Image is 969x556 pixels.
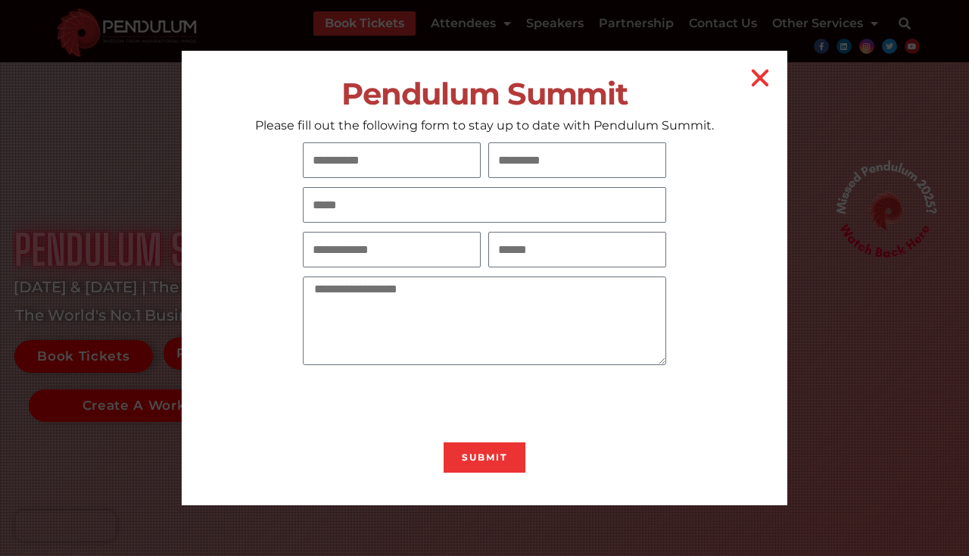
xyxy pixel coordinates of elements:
[444,442,525,473] button: Submit
[182,117,787,133] p: Please fill out the following form to stay up to date with Pendulum Summit.
[182,77,787,111] h2: Pendulum Summit
[303,374,533,433] iframe: reCAPTCHA
[462,453,507,462] span: Submit
[748,66,772,90] a: Close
